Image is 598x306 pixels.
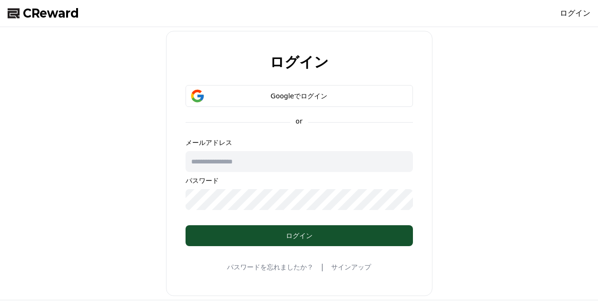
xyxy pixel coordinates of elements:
p: メールアドレス [186,138,413,147]
a: サインアップ [331,262,371,272]
span: CReward [23,6,79,21]
button: ログイン [186,225,413,246]
p: or [290,116,308,126]
p: パスワード [186,176,413,185]
a: ログイン [560,8,590,19]
button: Googleでログイン [186,85,413,107]
a: パスワードを忘れましたか？ [227,262,314,272]
div: Googleでログイン [199,91,399,101]
h2: ログイン [270,54,329,70]
div: ログイン [205,231,394,240]
a: CReward [8,6,79,21]
span: | [321,261,324,273]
